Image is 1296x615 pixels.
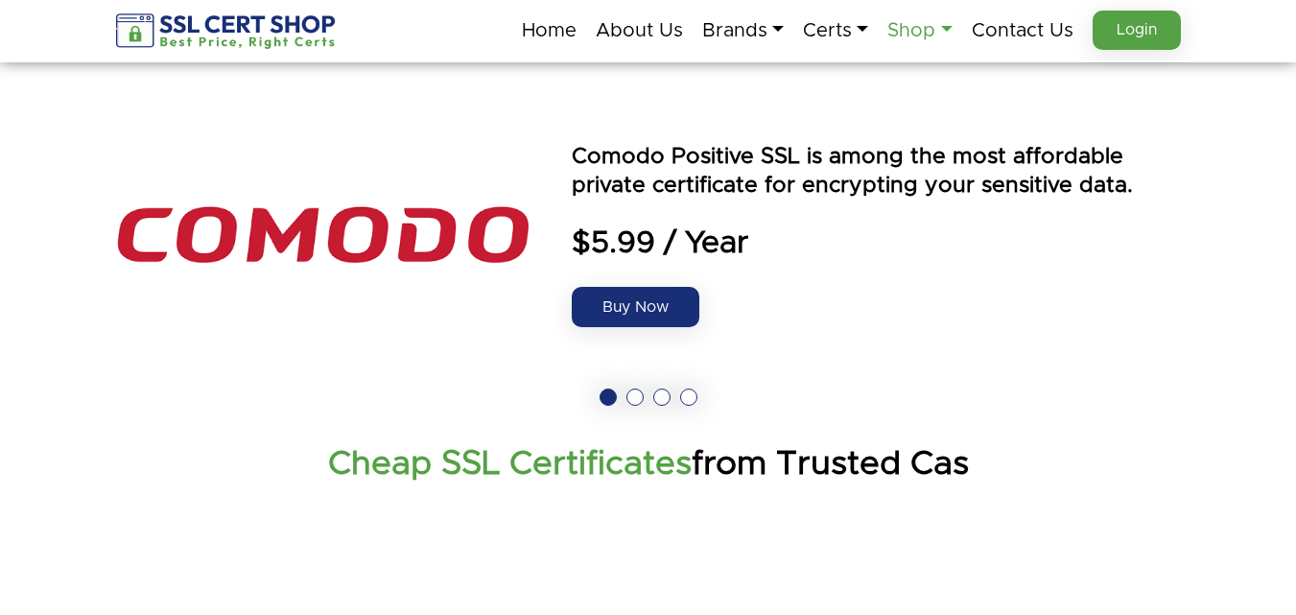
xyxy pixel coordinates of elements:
a: Home [522,11,577,51]
p: Comodo Positive SSL is among the most affordable private certificate for encrypting your sensitiv... [572,143,1181,201]
strong: Cheap SSL Certificates [328,447,692,481]
a: Login [1093,11,1181,50]
img: the positive ssl logo is shown above an orange and blue text that says power by seo [116,91,529,379]
span: $5.99 / Year [572,225,1181,263]
a: About Us [596,11,683,51]
a: Certs [803,11,868,51]
a: Contact Us [972,11,1073,51]
a: Shop [887,11,952,51]
a: Buy Now [572,287,699,327]
a: Brands [702,11,784,51]
img: sslcertshop-logo [116,13,338,49]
